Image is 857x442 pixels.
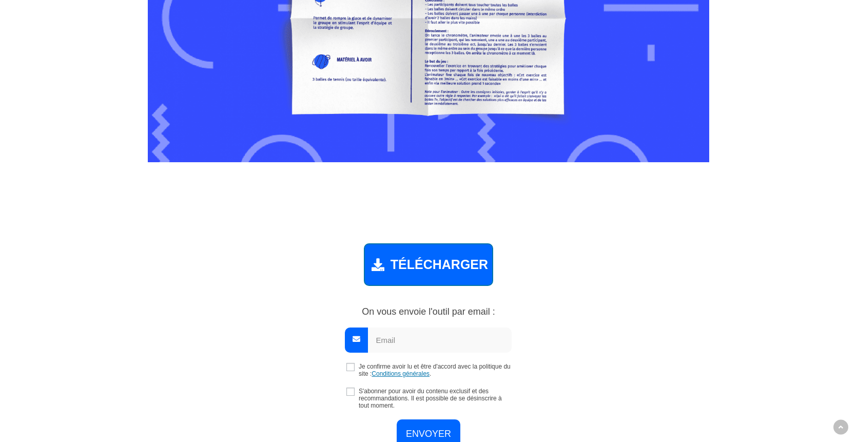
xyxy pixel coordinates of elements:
[372,370,430,377] a: Conditions générales
[368,328,512,353] input: Email
[196,213,661,233] h2: Outils - Icebreaker balles
[359,363,513,377] span: Je confirme avoir lu et être d'accord avec la politique du site : .
[339,306,518,317] p: On vous envoie l'outil par email :
[359,388,513,409] span: S'abonner pour avoir du contenu exclusif et des recommandations. Il est possible de se désinscrir...
[391,257,488,272] span: TÉLÉCHARGER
